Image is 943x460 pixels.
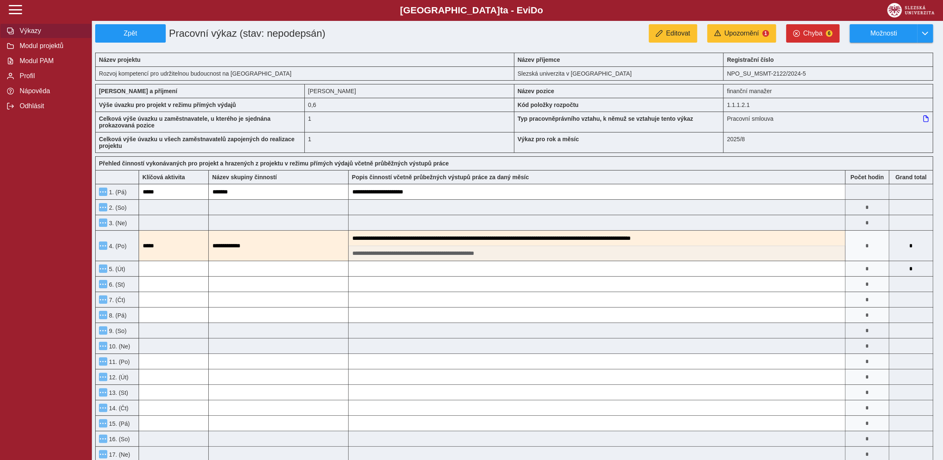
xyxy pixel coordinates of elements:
b: Název skupiny činností [212,174,277,180]
button: Menu [99,404,107,412]
span: 16. (So) [107,436,130,442]
button: Menu [99,219,107,227]
span: o [537,5,543,15]
b: Celková výše úvazku u zaměstnavatele, u kterého je sjednána prokazovaná pozice [99,115,271,129]
span: Profil [17,72,85,80]
span: D [531,5,537,15]
button: Menu [99,295,107,304]
span: 13. (St) [107,389,128,396]
button: Menu [99,280,107,288]
span: 15. (Pá) [107,420,130,427]
span: 6. (St) [107,281,125,288]
b: Název projektu [99,56,141,63]
div: Rozvoj kompetencí pro udržitelnou budoucnost na [GEOGRAPHIC_DATA] [95,66,514,81]
span: Editovat [666,30,690,37]
span: Zpět [99,30,162,37]
div: Slezská univerzita v [GEOGRAPHIC_DATA] [514,66,724,81]
span: 4. (Po) [107,243,126,249]
b: Registrační číslo [727,56,774,63]
span: 17. (Ne) [107,451,130,458]
span: t [500,5,503,15]
span: Výkazy [17,27,85,35]
div: 2025/8 [723,132,933,153]
button: Menu [99,419,107,427]
b: Typ pracovněprávního vztahu, k němuž se vztahuje tento výkaz [518,115,693,122]
span: 5. (Út) [107,266,125,272]
b: Počet hodin [845,174,889,180]
span: 12. (Út) [107,374,129,381]
button: Menu [99,342,107,350]
button: Menu [99,326,107,335]
div: 1 [305,112,514,132]
b: Kód položky rozpočtu [518,102,579,108]
b: Název příjemce [518,56,560,63]
span: 11. (Po) [107,358,130,365]
span: Odhlásit [17,102,85,110]
span: Chyba [803,30,822,37]
span: Modul projektů [17,42,85,50]
span: Modul PAM [17,57,85,65]
span: 6 [826,30,832,37]
button: Menu [99,388,107,396]
button: Menu [99,264,107,273]
b: [GEOGRAPHIC_DATA] a - Evi [25,5,918,16]
img: logo_web_su.png [887,3,934,18]
span: 1. (Pá) [107,189,126,196]
span: 1 [762,30,769,37]
button: Menu [99,450,107,458]
span: 14. (Čt) [107,405,129,412]
button: Menu [99,241,107,250]
button: Menu [99,203,107,211]
span: 10. (Ne) [107,343,130,350]
button: Upozornění1 [707,24,776,43]
button: Možnosti [849,24,917,43]
b: Klíčová aktivita [142,174,185,180]
span: Upozornění [724,30,759,37]
span: 7. (Čt) [107,297,125,303]
span: 3. (Ne) [107,220,127,226]
button: Menu [99,188,107,196]
div: NPO_SU_MSMT-2122/2024-5 [723,66,933,81]
b: Popis činností včetně průbežných výstupů práce za daný měsíc [352,174,529,180]
button: Chyba6 [786,24,839,43]
h1: Pracovní výkaz (stav: nepodepsán) [166,24,447,43]
div: [PERSON_NAME] [305,84,514,98]
div: 1.1.1.2.1 [723,98,933,112]
button: Editovat [649,24,697,43]
button: Zpět [95,24,166,43]
div: Pracovní smlouva [723,112,933,132]
b: Suma za den přes všechny výkazy [889,174,933,180]
b: Název pozice [518,88,554,94]
span: 8. (Pá) [107,312,126,319]
button: Menu [99,435,107,443]
b: Výše úvazku pro projekt v režimu přímých výdajů [99,102,236,108]
span: Nápověda [17,87,85,95]
button: Menu [99,357,107,366]
b: Výkaz pro rok a měsíc [518,136,579,142]
b: Přehled činností vykonávaných pro projekt a hrazených z projektu v režimu přímých výdajů včetně p... [99,160,449,167]
button: Menu [99,373,107,381]
div: 1 [305,132,514,153]
span: 9. (So) [107,328,126,334]
button: Menu [99,311,107,319]
div: finanční manažer [723,84,933,98]
div: 4,8 h / den. 24 h / týden. [305,98,514,112]
span: Možnosti [857,30,910,37]
b: Celková výše úvazku u všech zaměstnavatelů zapojených do realizace projektu [99,136,294,149]
b: [PERSON_NAME] a příjmení [99,88,177,94]
span: 2. (So) [107,204,126,211]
